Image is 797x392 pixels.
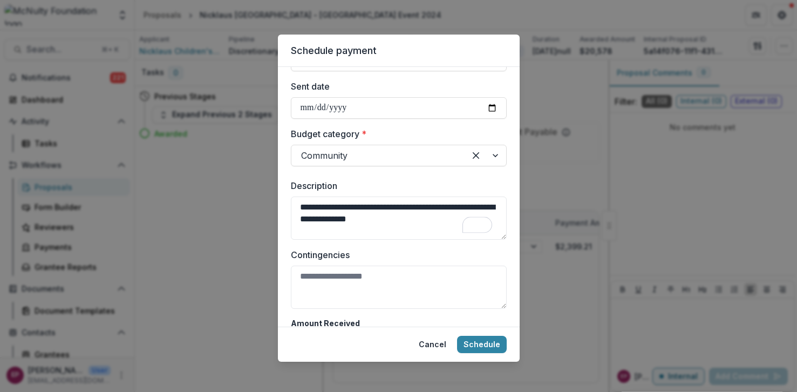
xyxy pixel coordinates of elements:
button: Cancel [412,336,453,353]
label: Budget category [291,127,500,140]
label: Sent date [291,80,500,93]
button: Schedule [457,336,507,353]
div: Clear selected options [467,147,485,164]
label: Contingencies [291,248,500,261]
label: Amount Received [291,317,500,329]
label: Description [291,179,500,192]
header: Schedule payment [278,35,520,67]
textarea: To enrich screen reader interactions, please activate Accessibility in Grammarly extension settings [291,197,507,240]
